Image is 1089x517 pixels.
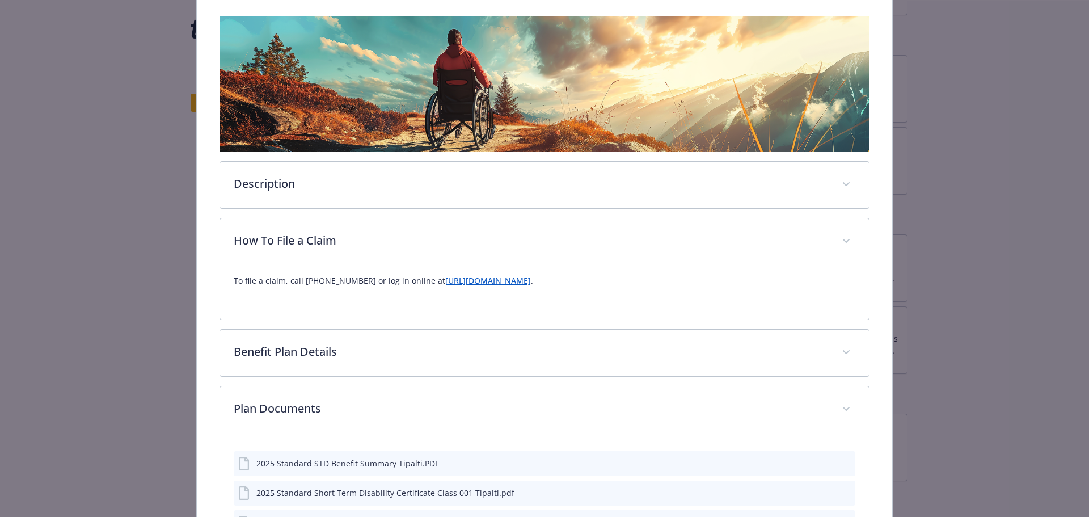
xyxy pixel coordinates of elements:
[256,457,439,469] div: 2025 Standard STD Benefit Summary Tipalti.PDF
[220,330,869,376] div: Benefit Plan Details
[445,275,531,286] a: [URL][DOMAIN_NAME]
[220,16,870,152] img: banner
[256,487,514,499] div: 2025 Standard Short Term Disability Certificate Class 001 Tipalti.pdf
[220,218,869,265] div: How To File a Claim
[220,162,869,208] div: Description
[841,457,851,469] button: preview file
[234,232,829,249] p: How To File a Claim
[220,386,869,433] div: Plan Documents
[234,343,829,360] p: Benefit Plan Details
[220,265,869,320] div: How To File a Claim
[234,175,829,192] p: Description
[234,274,856,288] p: To file a claim, call [PHONE_NUMBER] or log in online at .
[820,486,831,499] button: download file
[822,457,831,469] button: download file
[234,400,829,417] p: Plan Documents
[841,486,851,499] button: preview file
